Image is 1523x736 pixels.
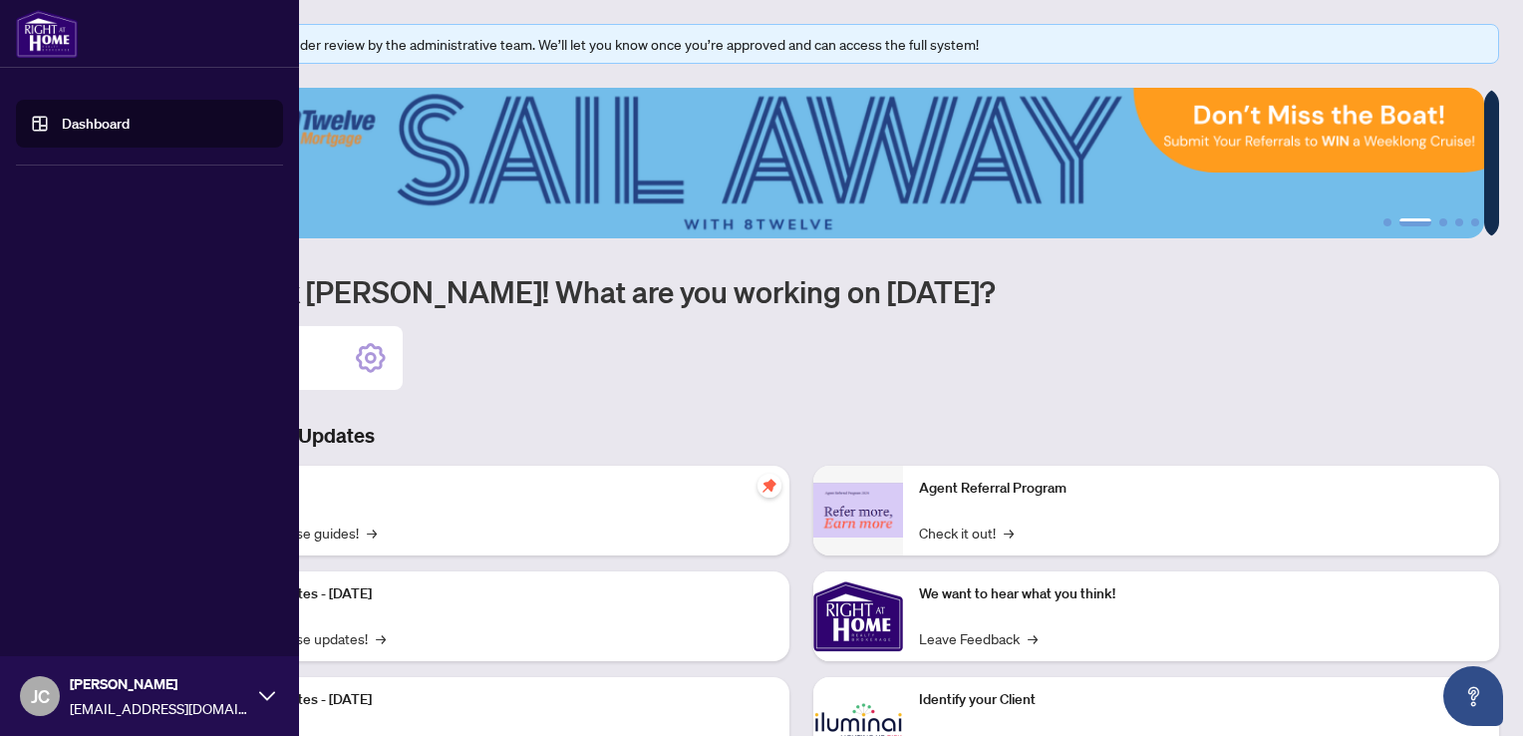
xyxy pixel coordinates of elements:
span: [PERSON_NAME] [70,673,249,695]
p: Identify your Client [919,689,1483,711]
span: [EMAIL_ADDRESS][DOMAIN_NAME] [70,697,249,719]
button: 4 [1455,218,1463,226]
a: Dashboard [62,115,130,133]
img: Agent Referral Program [813,483,903,538]
p: Platform Updates - [DATE] [209,583,773,605]
span: JC [31,682,50,710]
img: Slide 1 [104,88,1484,238]
button: 3 [1439,218,1447,226]
span: → [376,627,386,649]
span: → [1004,522,1014,544]
span: → [1028,627,1038,649]
button: Open asap [1443,666,1503,726]
span: → [367,522,377,544]
button: 5 [1471,218,1479,226]
p: Agent Referral Program [919,478,1483,500]
button: 1 [1383,218,1391,226]
p: We want to hear what you think! [919,583,1483,605]
img: We want to hear what you think! [813,571,903,661]
h3: Brokerage & Industry Updates [104,422,1499,450]
span: pushpin [758,474,781,498]
a: Leave Feedback→ [919,627,1038,649]
h1: Welcome back [PERSON_NAME]! What are you working on [DATE]? [104,272,1499,310]
img: logo [16,10,78,58]
p: Self-Help [209,478,773,500]
a: Check it out!→ [919,522,1014,544]
button: 2 [1399,218,1431,226]
p: Platform Updates - [DATE] [209,689,773,711]
div: Your profile is currently under review by the administrative team. We’ll let you know once you’re... [139,33,1486,55]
